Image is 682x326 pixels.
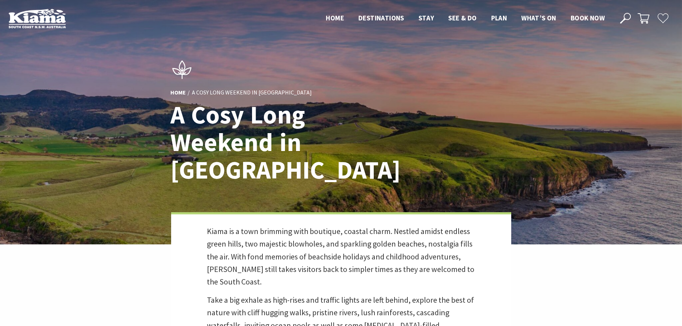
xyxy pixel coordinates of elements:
img: Kiama Logo [9,9,66,28]
span: What’s On [521,14,556,22]
span: Home [326,14,344,22]
span: Book now [571,14,605,22]
span: Destinations [358,14,404,22]
p: Kiama is a town brimming with boutique, coastal charm. Nestled amidst endless green hills, two ma... [207,225,475,288]
span: See & Do [448,14,477,22]
span: Stay [419,14,434,22]
a: Home [170,89,186,97]
h1: A Cosy Long Weekend in [GEOGRAPHIC_DATA] [170,101,373,184]
nav: Main Menu [319,13,612,24]
span: Plan [491,14,507,22]
li: A Cosy Long Weekend in [GEOGRAPHIC_DATA] [192,88,312,97]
